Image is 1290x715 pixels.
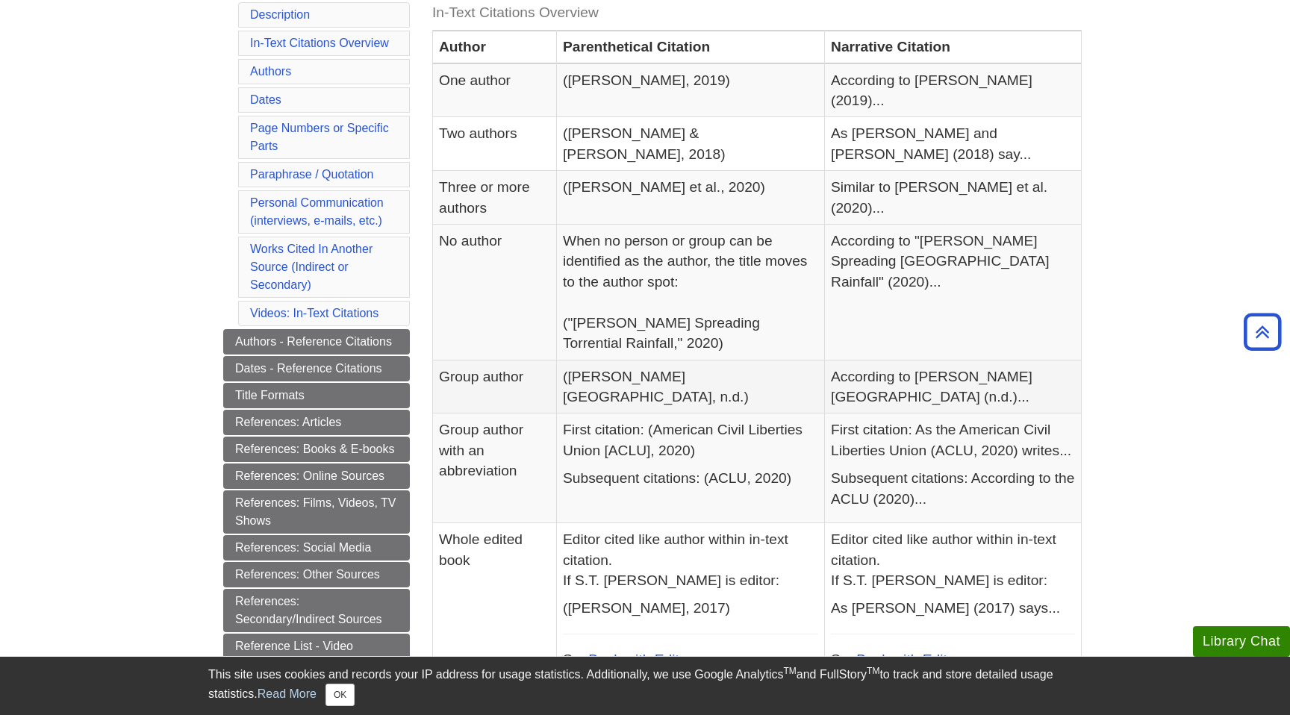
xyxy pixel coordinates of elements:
[825,171,1082,225] td: Similar to [PERSON_NAME] et al. (2020)...
[223,410,410,435] a: References: Articles
[223,383,410,408] a: Title Formats
[588,652,699,667] a: Book with Editors
[325,684,355,706] button: Close
[433,225,557,360] td: No author
[825,360,1082,413] td: According to [PERSON_NAME][GEOGRAPHIC_DATA] (n.d.)...
[258,687,317,700] a: Read More
[831,598,1075,618] p: As [PERSON_NAME] (2017) says...
[1238,322,1286,342] a: Back to Top
[825,523,1082,676] td: See
[831,529,1075,590] p: Editor cited like author within in-text citation. If S.T. [PERSON_NAME] is editor:
[831,468,1075,509] p: Subsequent citations: According to the ACLU (2020)...
[557,117,825,171] td: ([PERSON_NAME] & [PERSON_NAME], 2018)
[250,93,281,106] a: Dates
[1193,626,1290,657] button: Library Chat
[250,168,373,181] a: Paraphrase / Quotation
[563,419,818,460] p: First citation: (American Civil Liberties Union [ACLU], 2020)
[250,307,378,319] a: Videos: In-Text Citations
[250,243,373,291] a: Works Cited In Another Source (Indirect or Secondary)
[825,63,1082,117] td: According to [PERSON_NAME] (2019)...
[250,122,389,152] a: Page Numbers or Specific Parts
[825,31,1082,63] th: Narrative Citation
[433,413,557,523] td: Group author with an abbreviation
[557,225,825,360] td: When no person or group can be identified as the author, the title moves to the author spot: ("[P...
[563,598,818,618] p: ([PERSON_NAME], 2017)
[223,437,410,462] a: References: Books & E-books
[433,63,557,117] td: One author
[223,562,410,587] a: References: Other Sources
[250,196,384,227] a: Personal Communication(interviews, e-mails, etc.)
[250,65,291,78] a: Authors
[557,523,825,676] td: See
[433,171,557,225] td: Three or more authors
[223,490,410,534] a: References: Films, Videos, TV Shows
[250,37,389,49] a: In-Text Citations Overview
[433,360,557,413] td: Group author
[223,535,410,561] a: References: Social Media
[831,419,1075,460] p: First citation: As the American Civil Liberties Union (ACLU, 2020) writes...
[433,117,557,171] td: Two authors
[563,468,818,488] p: Subsequent citations: (ACLU, 2020)
[223,634,410,677] a: Reference List - Video Tutorials
[223,589,410,632] a: References: Secondary/Indirect Sources
[563,529,818,590] p: Editor cited like author within in-text citation. If S.T. [PERSON_NAME] is editor:
[557,63,825,117] td: ([PERSON_NAME], 2019)
[208,666,1082,706] div: This site uses cookies and records your IP address for usage statistics. Additionally, we use Goo...
[825,225,1082,360] td: According to "[PERSON_NAME] Spreading [GEOGRAPHIC_DATA] Rainfall" (2020)...
[557,360,825,413] td: ([PERSON_NAME][GEOGRAPHIC_DATA], n.d.)
[557,171,825,225] td: ([PERSON_NAME] et al., 2020)
[223,463,410,489] a: References: Online Sources
[223,329,410,355] a: Authors - Reference Citations
[867,666,879,676] sup: TM
[557,31,825,63] th: Parenthetical Citation
[250,8,310,21] a: Description
[433,31,557,63] th: Author
[223,356,410,381] a: Dates - Reference Citations
[783,666,796,676] sup: TM
[856,652,967,667] a: Book with Editors
[433,523,557,676] td: Whole edited book
[825,117,1082,171] td: As [PERSON_NAME] and [PERSON_NAME] (2018) say...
